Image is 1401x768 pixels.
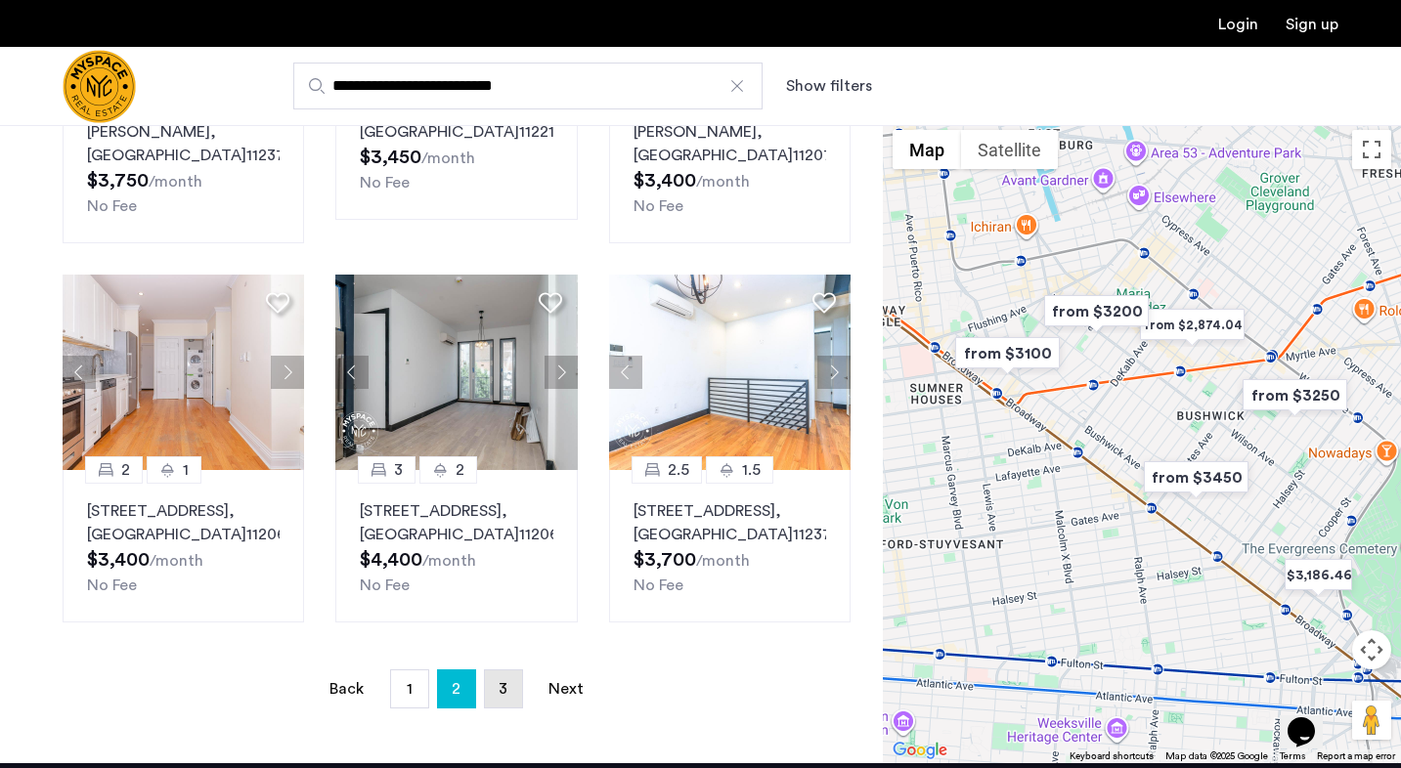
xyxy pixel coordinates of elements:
[335,356,369,389] button: Previous apartment
[452,673,460,704] span: 2
[360,148,421,167] span: $3,450
[87,550,150,570] span: $3,400
[293,63,763,109] input: Apartment Search
[335,275,578,470] img: 8515455b-be52-4141-8a40-4c35d33cf98b_638889588742096683.jpeg
[150,553,203,569] sub: /month
[1317,749,1395,763] a: Report a map error
[961,130,1058,169] button: Show satellite imagery
[360,175,410,191] span: No Fee
[149,174,202,190] sub: /month
[1165,751,1268,761] span: Map data ©2025 Google
[609,470,851,622] a: 2.51.5[STREET_ADDRESS], [GEOGRAPHIC_DATA]11237No Fee
[335,67,577,220] a: 31[STREET_ADDRESS], [GEOGRAPHIC_DATA]11221No Fee
[360,499,552,546] p: [STREET_ADDRESS] 11206
[1136,455,1256,499] div: from $3450
[87,577,137,593] span: No Fee
[1036,289,1157,333] div: from $3200
[609,275,852,470] img: 1995_638554729364337824.jpeg
[634,550,696,570] span: $3,700
[1352,630,1391,669] button: Map camera controls
[335,470,577,622] a: 32[STREET_ADDRESS], [GEOGRAPHIC_DATA]11206No Fee
[360,577,410,593] span: No Fee
[183,458,189,482] span: 1
[456,458,464,482] span: 2
[1132,303,1252,347] div: from $2,874.04
[63,669,851,708] nav: Pagination
[609,67,851,243] a: 22[STREET_ADDRESS][PERSON_NAME], [GEOGRAPHIC_DATA]11207No Fee
[1070,749,1154,763] button: Keyboard shortcuts
[893,130,961,169] button: Show street map
[1280,749,1305,763] a: Terms
[545,356,578,389] button: Next apartment
[394,458,403,482] span: 3
[360,550,422,570] span: $4,400
[1235,373,1355,417] div: from $3250
[1352,130,1391,169] button: Toggle fullscreen view
[1286,17,1338,32] a: Registration
[634,198,683,214] span: No Fee
[888,738,952,763] a: Open this area in Google Maps (opens a new window)
[121,458,130,482] span: 2
[547,670,586,707] a: Next
[63,67,304,243] a: 21.5[STREET_ADDRESS][PERSON_NAME], [GEOGRAPHIC_DATA]11237No Fee
[87,499,280,546] p: [STREET_ADDRESS] 11206
[87,97,280,167] p: [STREET_ADDRESS][PERSON_NAME] 11237
[786,74,872,98] button: Show or hide filters
[87,198,137,214] span: No Fee
[609,356,642,389] button: Previous apartment
[634,577,683,593] span: No Fee
[1277,553,1360,597] div: $3,186.46
[634,171,696,191] span: $3,400
[407,681,413,697] span: 1
[63,470,304,622] a: 21[STREET_ADDRESS], [GEOGRAPHIC_DATA]11206No Fee
[634,499,826,546] p: [STREET_ADDRESS] 11237
[499,681,507,697] span: 3
[87,171,149,191] span: $3,750
[1352,701,1391,740] button: Drag Pegman onto the map to open Street View
[271,356,304,389] button: Next apartment
[742,458,761,482] span: 1.5
[668,458,689,482] span: 2.5
[422,553,476,569] sub: /month
[888,738,952,763] img: Google
[421,150,475,166] sub: /month
[63,50,136,123] img: logo
[1280,690,1342,748] iframe: chat widget
[817,356,851,389] button: Next apartment
[1218,17,1258,32] a: Login
[696,174,750,190] sub: /month
[63,275,305,470] img: 1990_638181232626111364.jpeg
[63,356,96,389] button: Previous apartment
[696,553,750,569] sub: /month
[947,331,1068,375] div: from $3100
[328,670,367,707] a: Back
[63,50,136,123] a: Cazamio Logo
[634,97,826,167] p: [STREET_ADDRESS][PERSON_NAME] 11207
